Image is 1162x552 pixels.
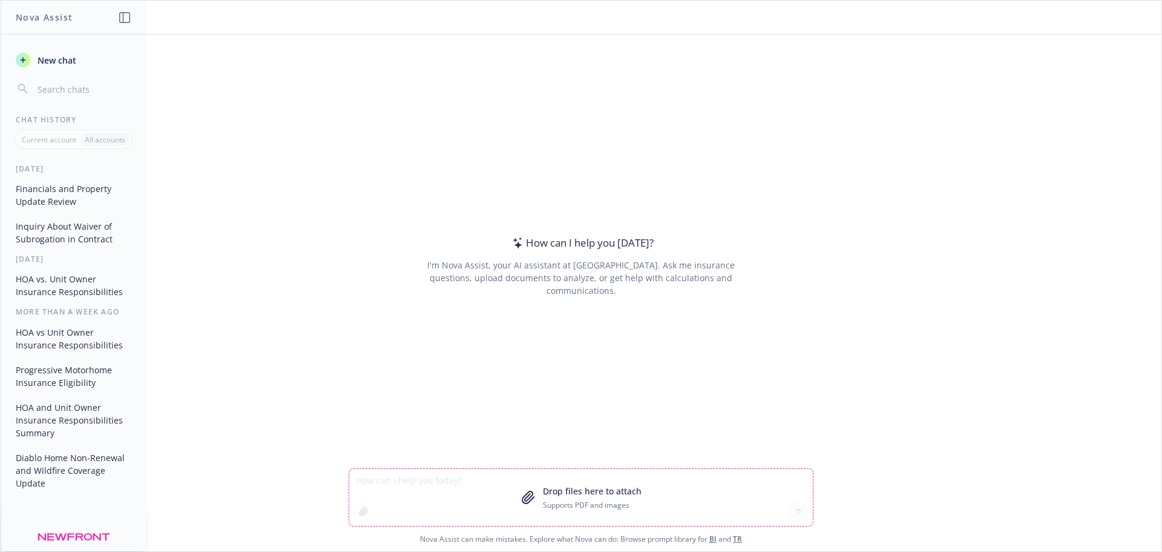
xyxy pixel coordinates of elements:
span: New chat [35,54,76,67]
p: Drop files here to attach [543,485,642,497]
div: [DATE] [1,254,146,264]
div: I'm Nova Assist, your AI assistant at [GEOGRAPHIC_DATA]. Ask me insurance questions, upload docum... [410,259,751,297]
div: Chat History [1,115,146,125]
button: HOA vs. Unit Owner Insurance Responsibilities [11,269,136,302]
a: BI [709,534,717,544]
p: Supports PDF and images [543,500,642,510]
p: Current account [22,135,76,145]
input: Search chats [35,81,131,98]
a: TR [733,534,742,544]
button: New chat [11,49,136,71]
div: How can I help you [DATE]? [509,235,654,251]
button: Inquiry About Waiver of Subrogation in Contract [11,216,136,249]
p: All accounts [85,135,125,145]
button: HOA and Unit Owner Insurance Responsibilities Summary [11,397,136,443]
button: Progressive Motorhome Insurance Eligibility [11,360,136,393]
div: More than a week ago [1,307,146,317]
button: Diablo Home Non-Renewal and Wildfire Coverage Update [11,448,136,493]
span: Nova Assist can make mistakes. Explore what Nova can do: Browse prompt library for and [5,527,1157,551]
h1: Nova Assist [16,11,73,24]
div: [DATE] [1,164,146,174]
button: HOA vs Unit Owner Insurance Responsibilities [11,322,136,355]
button: Financials and Property Update Review [11,179,136,211]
